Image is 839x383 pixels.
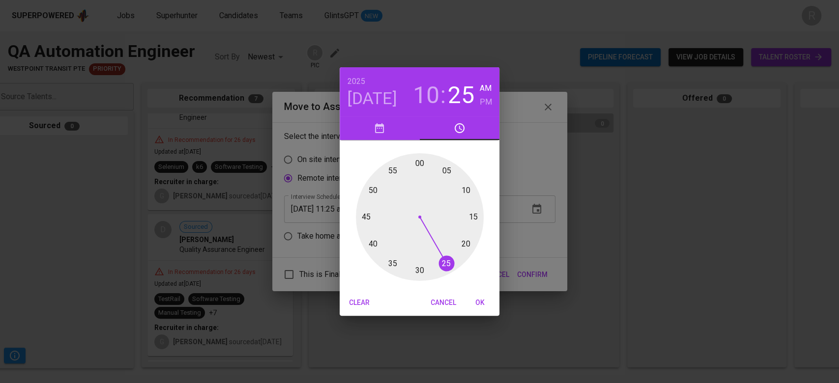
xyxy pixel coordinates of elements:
button: [DATE] [347,88,397,109]
h6: AM [480,82,492,95]
h3: : [440,82,446,109]
span: Clear [347,297,371,309]
button: 10 [413,82,439,109]
button: AM [480,82,492,95]
button: Clear [344,294,375,312]
button: 25 [448,82,474,109]
button: OK [464,294,495,312]
button: PM [480,95,492,109]
span: Cancel [431,297,456,309]
button: 2025 [347,75,365,88]
button: Cancel [427,294,460,312]
span: OK [468,297,492,309]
